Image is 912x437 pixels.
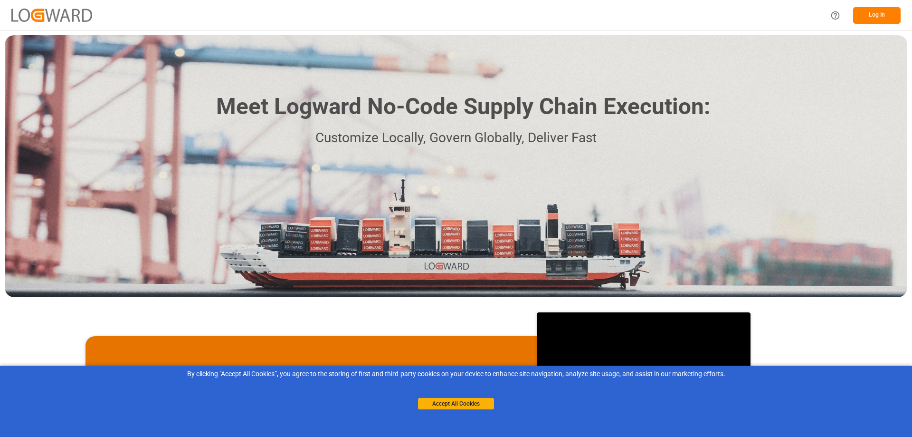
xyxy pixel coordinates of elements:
button: Log In [853,7,901,24]
div: By clicking "Accept All Cookies”, you agree to the storing of first and third-party cookies on yo... [7,369,905,379]
p: Customize Locally, Govern Globally, Deliver Fast [202,127,710,149]
img: Logward_new_orange.png [11,9,92,21]
button: Help Center [825,5,846,26]
button: Accept All Cookies [418,398,494,409]
h1: Meet Logward No-Code Supply Chain Execution: [216,90,710,124]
